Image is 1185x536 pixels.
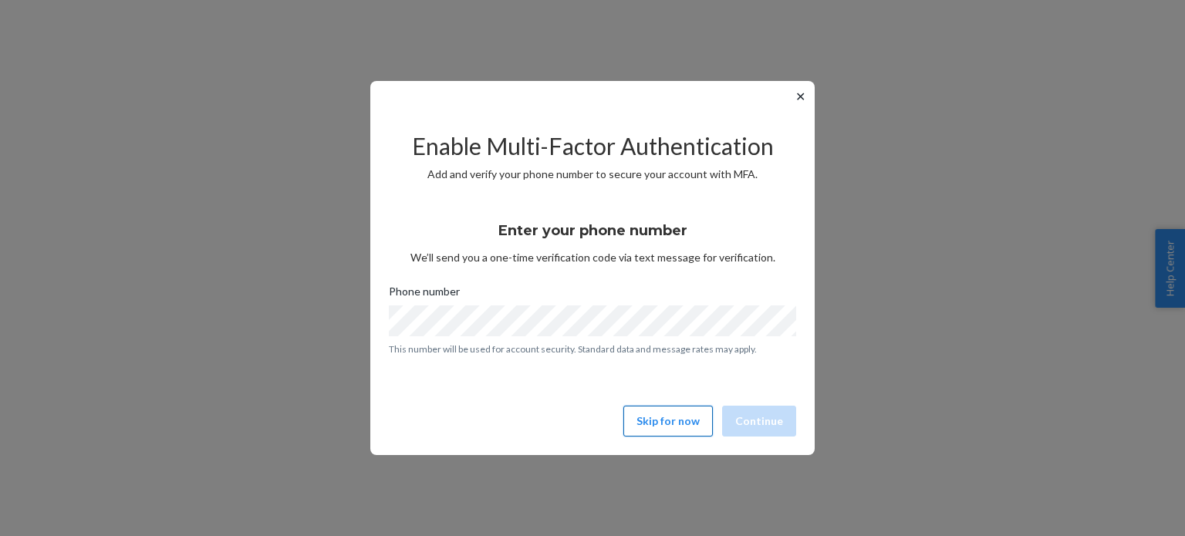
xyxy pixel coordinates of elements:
[498,221,687,241] h3: Enter your phone number
[792,87,809,106] button: ✕
[389,133,796,159] h2: Enable Multi-Factor Authentication
[389,342,796,356] p: This number will be used for account security. Standard data and message rates may apply.
[389,167,796,182] p: Add and verify your phone number to secure your account with MFA.
[389,208,796,265] div: We’ll send you a one-time verification code via text message for verification.
[623,406,713,437] button: Skip for now
[389,284,460,305] span: Phone number
[722,406,796,437] button: Continue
